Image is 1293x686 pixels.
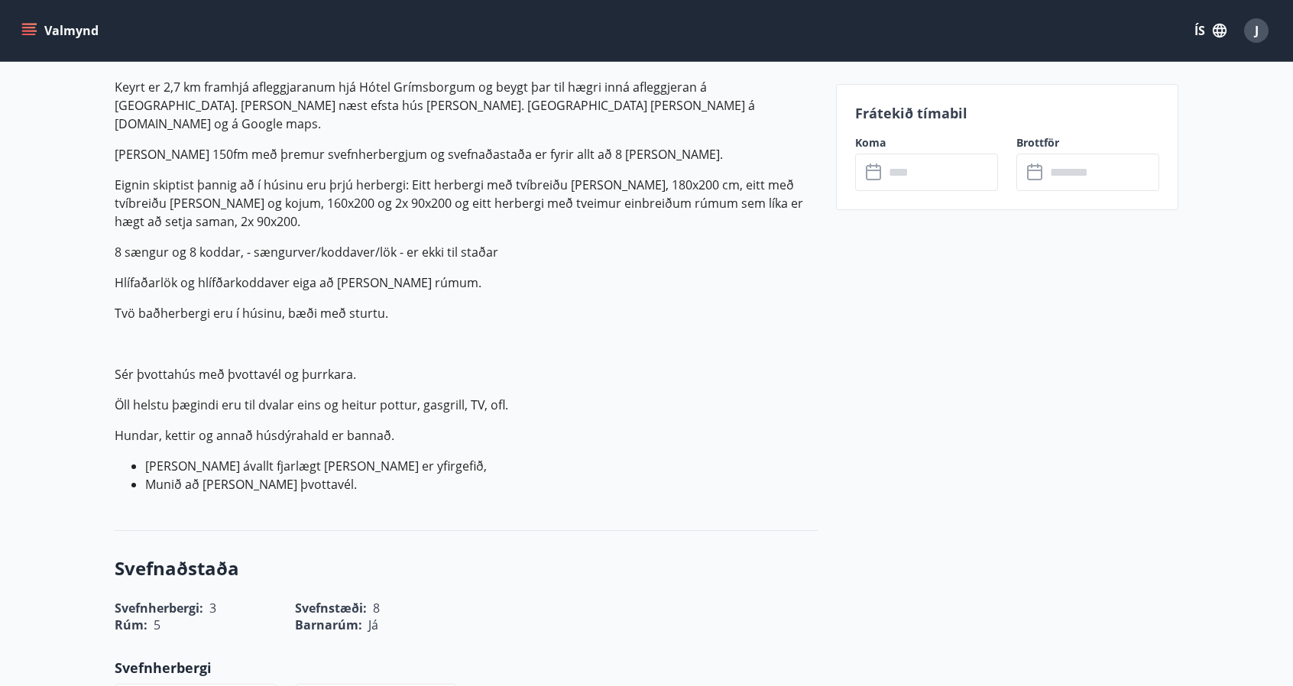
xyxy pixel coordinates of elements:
p: Keyrt er 2,7 km framhjá afleggjaranum hjá Hótel Grímsborgum og beygt þar til hægri inná afleggjer... [115,78,818,133]
p: Eignin skiptist þannig að í húsinu eru þrjú herbergi: Eitt herbergi með tvíbreiðu [PERSON_NAME], ... [115,176,818,231]
p: 8 sængur og 8 koddar, - sængurver/koddaver/lök - er ekki til staðar [115,243,818,261]
button: menu [18,17,105,44]
span: 5 [154,616,160,633]
span: Já [368,616,378,633]
label: Brottför [1016,135,1159,150]
p: Hlífaðarlök og hlífðarkoddaver eiga að [PERSON_NAME] rúmum. [115,273,818,292]
li: Munið að [PERSON_NAME] þvottavél. [145,475,818,493]
button: ÍS [1186,17,1235,44]
li: [PERSON_NAME] ávallt fjarlægt [PERSON_NAME] er yfirgefið, [145,457,818,475]
span: J [1255,22,1259,39]
label: Koma [855,135,998,150]
p: Tvö baðherbergi eru í húsinu, bæði með sturtu. [115,304,818,322]
p: Sér þvottahús með þvottavél og þurrkara. [115,365,818,383]
p: Svefnherbergi [115,658,818,678]
p: Öll helstu þægindi eru til dvalar eins og heitur pottur, gasgrill, TV, ofl. [115,396,818,414]
span: Rúm : [115,616,147,633]
p: [PERSON_NAME] 150fm með þremur svefnherbergjum og svefnaðastaða er fyrir allt að 8 [PERSON_NAME]. [115,145,818,163]
h3: Svefnaðstaða [115,555,818,581]
button: J [1238,12,1275,49]
p: Frátekið tímabil [855,103,1159,123]
span: Barnarúm : [295,616,362,633]
p: Hundar, kettir og annað húsdýrahald er bannað. [115,426,818,445]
